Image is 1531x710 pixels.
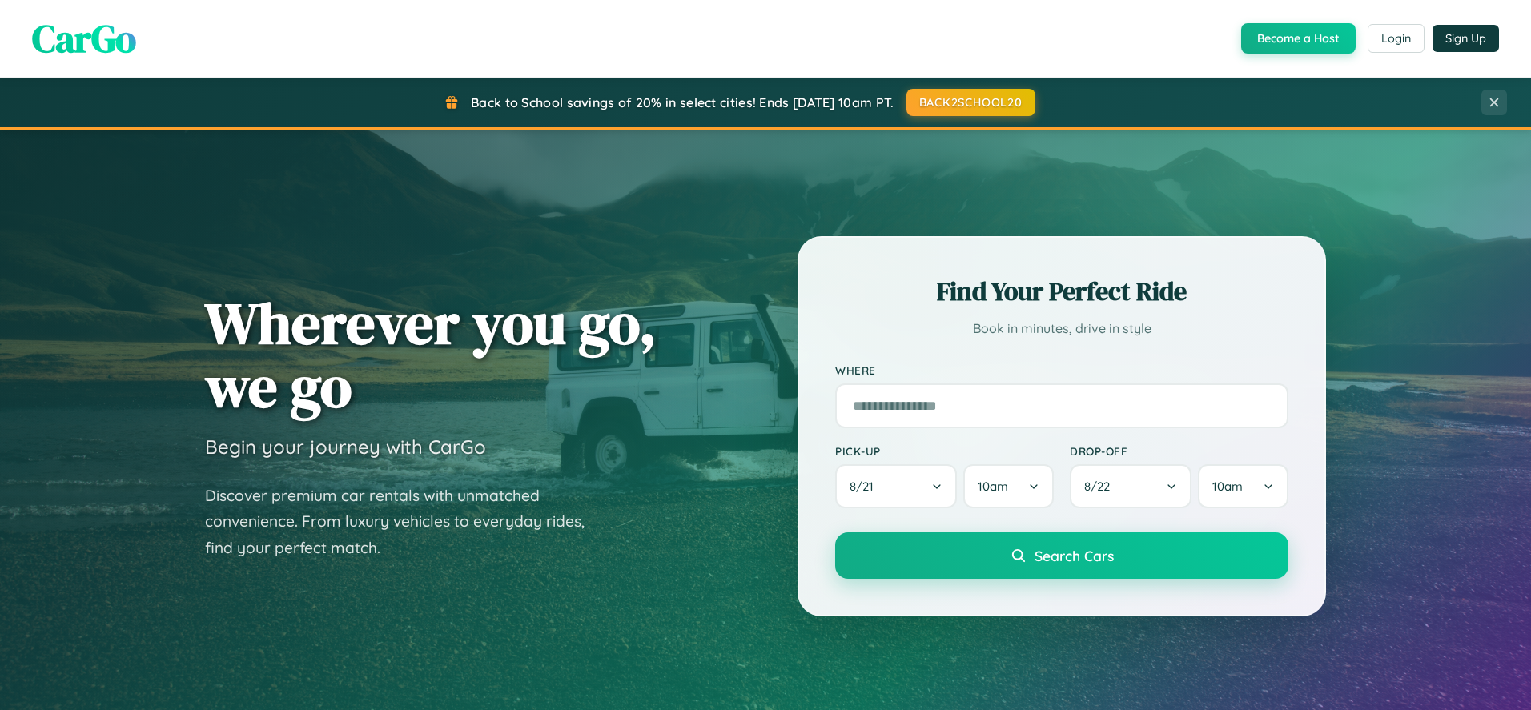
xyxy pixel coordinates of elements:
[1035,547,1114,564] span: Search Cars
[32,12,136,65] span: CarGo
[205,291,657,418] h1: Wherever you go, we go
[835,444,1054,458] label: Pick-up
[963,464,1054,508] button: 10am
[1084,479,1118,494] span: 8 / 22
[835,274,1288,309] h2: Find Your Perfect Ride
[906,89,1035,116] button: BACK2SCHOOL20
[850,479,882,494] span: 8 / 21
[1198,464,1288,508] button: 10am
[1241,23,1356,54] button: Become a Host
[205,483,605,561] p: Discover premium car rentals with unmatched convenience. From luxury vehicles to everyday rides, ...
[1433,25,1499,52] button: Sign Up
[835,317,1288,340] p: Book in minutes, drive in style
[1212,479,1243,494] span: 10am
[835,363,1288,377] label: Where
[978,479,1008,494] span: 10am
[835,464,957,508] button: 8/21
[471,94,894,110] span: Back to School savings of 20% in select cities! Ends [DATE] 10am PT.
[1368,24,1425,53] button: Login
[1070,444,1288,458] label: Drop-off
[835,532,1288,579] button: Search Cars
[205,435,486,459] h3: Begin your journey with CarGo
[1070,464,1191,508] button: 8/22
